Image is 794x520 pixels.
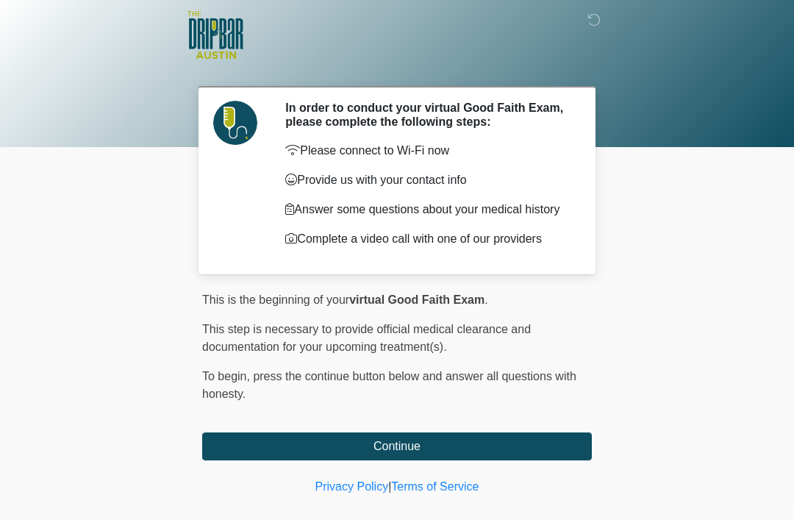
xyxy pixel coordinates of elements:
p: Answer some questions about your medical history [285,201,570,218]
strong: virtual Good Faith Exam [349,293,484,306]
h2: In order to conduct your virtual Good Faith Exam, please complete the following steps: [285,101,570,129]
a: Terms of Service [391,480,479,493]
button: Continue [202,432,592,460]
span: press the continue button below and answer all questions with honesty. [202,370,576,400]
span: . [484,293,487,306]
p: Complete a video call with one of our providers [285,230,570,248]
a: | [388,480,391,493]
img: The DRIPBaR - Austin The Domain Logo [187,11,243,59]
p: Please connect to Wi-Fi now [285,142,570,160]
span: This step is necessary to provide official medical clearance and documentation for your upcoming ... [202,323,531,353]
span: To begin, [202,370,253,382]
p: Provide us with your contact info [285,171,570,189]
span: This is the beginning of your [202,293,349,306]
img: Agent Avatar [213,101,257,145]
a: Privacy Policy [315,480,389,493]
